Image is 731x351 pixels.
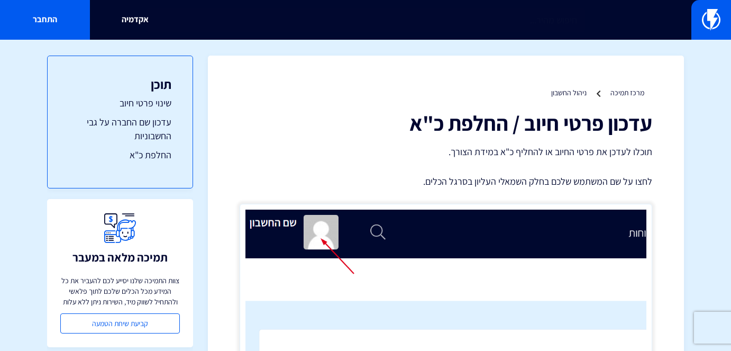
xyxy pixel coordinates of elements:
[60,275,180,307] p: צוות התמיכה שלנו יסייע לכם להעביר את כל המידע מכל הכלים שלכם לתוך פלאשי ולהתחיל לשווק מיד, השירות...
[72,251,168,264] h3: תמיכה מלאה במעבר
[69,96,171,110] a: שינוי פרטי חיוב
[69,148,171,162] a: החלפת כ"א
[551,88,587,97] a: ניהול החשבון
[69,115,171,142] a: עדכון שם החברה על גבי החשבוניות
[240,175,652,188] p: לחצו על שם המשתמש שלכם בחלק השמאלי העליון בסרגל הכלים.
[610,88,644,97] a: מרכז תמיכה
[69,77,171,91] h3: תוכן
[240,111,652,134] h1: עדכון פרטי חיוב / החלפת כ"א
[60,313,180,334] a: קביעת שיחת הטמעה
[240,145,652,159] p: תוכלו לעדכן את פרטי החיוב או להחליף כ"א במידת הצורך.
[146,8,584,32] input: חיפוש מהיר...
